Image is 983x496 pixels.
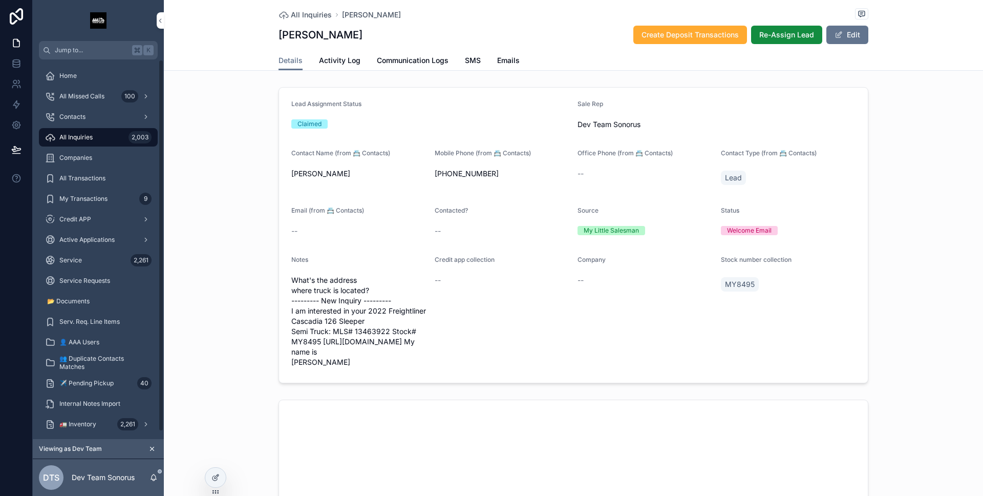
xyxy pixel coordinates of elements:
span: Contacts [59,113,86,121]
a: Service2,261 [39,251,158,270]
span: Serv. Req. Line Items [59,318,120,326]
span: Re-Assign Lead [759,30,814,40]
span: Create Deposit Transactions [642,30,739,40]
div: Welcome Email [727,226,772,235]
span: -- [291,226,297,236]
a: 🚛 Inventory2,261 [39,415,158,433]
div: scrollable content [33,59,164,439]
a: Serv. Req. Line Items [39,313,158,331]
div: Claimed [297,119,322,129]
a: SMS [465,51,481,72]
a: Companies [39,149,158,167]
span: [PHONE_NUMBER] [435,169,570,179]
a: All Missed Calls100 [39,87,158,106]
div: 2,261 [131,254,152,266]
span: Contact Type (from 📇 Contacts) [721,149,817,157]
span: SMS [465,55,481,66]
span: Active Applications [59,236,115,244]
span: Companies [59,154,92,162]
span: 👤 AAA Users [59,338,99,346]
button: Re-Assign Lead [751,26,822,44]
h1: [PERSON_NAME] [279,28,362,42]
span: Details [279,55,303,66]
span: -- [435,226,441,236]
span: Jump to... [55,46,128,54]
span: Emails [497,55,520,66]
span: Email (from 📇 Contacts) [291,206,364,214]
span: [PERSON_NAME] [291,169,426,179]
a: Lead [721,171,746,185]
button: Create Deposit Transactions [633,26,747,44]
a: All Transactions [39,169,158,188]
a: All Inquiries [279,10,332,20]
span: Contact Name (from 📇 Contacts) [291,149,390,157]
span: Sale Rep [578,100,603,108]
div: 9 [139,193,152,205]
a: 👤 AAA Users [39,333,158,352]
span: K [144,46,153,54]
button: Jump to...K [39,41,158,59]
span: Credit APP [59,215,91,223]
span: Credit app collection [435,256,495,263]
a: My Transactions9 [39,190,158,208]
p: Dev Team Sonorus [72,472,135,483]
span: DTS [43,471,59,484]
a: Activity Log [319,51,360,72]
a: ✈️ Pending Pickup40 [39,374,158,392]
span: Service Requests [59,277,110,285]
span: Viewing as Dev Team [39,445,102,453]
span: 🚛 Inventory [59,420,96,428]
a: Service Requests [39,272,158,290]
span: Internal Notes Import [59,400,120,408]
span: Source [578,206,599,214]
span: All Missed Calls [59,92,104,100]
a: Credit APP [39,210,158,229]
span: MY8495 [725,279,755,290]
span: 👥 Duplicate Contacts Matches [59,355,147,371]
div: 2,003 [129,131,152,143]
div: My Little Salesman [584,226,639,235]
a: All Inquiries2,003 [39,128,158,147]
a: Contacts [39,108,158,126]
a: 👥 Duplicate Contacts Matches [39,354,158,372]
a: MY8495 [721,277,759,292]
span: All Inquiries [291,10,332,20]
span: ✈️ Pending Pickup [59,379,114,387]
span: Dev Team Sonorus [578,119,640,130]
span: Lead Assignment Status [291,100,361,108]
span: Activity Log [319,55,360,66]
button: Edit [826,26,868,44]
span: Office Phone (from 📇 Contacts) [578,149,673,157]
span: Company [578,256,606,263]
a: Emails [497,51,520,72]
a: 📂 Documents [39,292,158,311]
a: Active Applications [39,231,158,249]
span: Contacted? [435,206,468,214]
a: Communication Logs [377,51,448,72]
div: 40 [137,377,152,389]
span: 📂 Documents [47,297,90,305]
a: [PERSON_NAME] [342,10,401,20]
span: Stock number collection [721,256,792,263]
span: Mobile Phone (from 📇 Contacts) [435,149,531,157]
span: Status [721,206,739,214]
img: App logo [90,12,106,29]
a: Internal Notes Import [39,395,158,413]
span: Notes [291,256,308,263]
span: -- [578,275,584,285]
span: Service [59,256,82,264]
div: 100 [121,90,138,102]
span: My Transactions [59,195,108,203]
span: -- [435,275,441,285]
a: Home [39,67,158,85]
span: All Transactions [59,174,105,182]
span: Lead [725,173,742,183]
span: All Inquiries [59,133,93,141]
span: Home [59,72,77,80]
span: Communication Logs [377,55,448,66]
span: What's the address where truck is located? --------- New Inquiry --------- I am interested in you... [291,275,426,367]
a: Details [279,51,303,71]
span: -- [578,169,584,179]
div: 2,261 [117,418,138,430]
